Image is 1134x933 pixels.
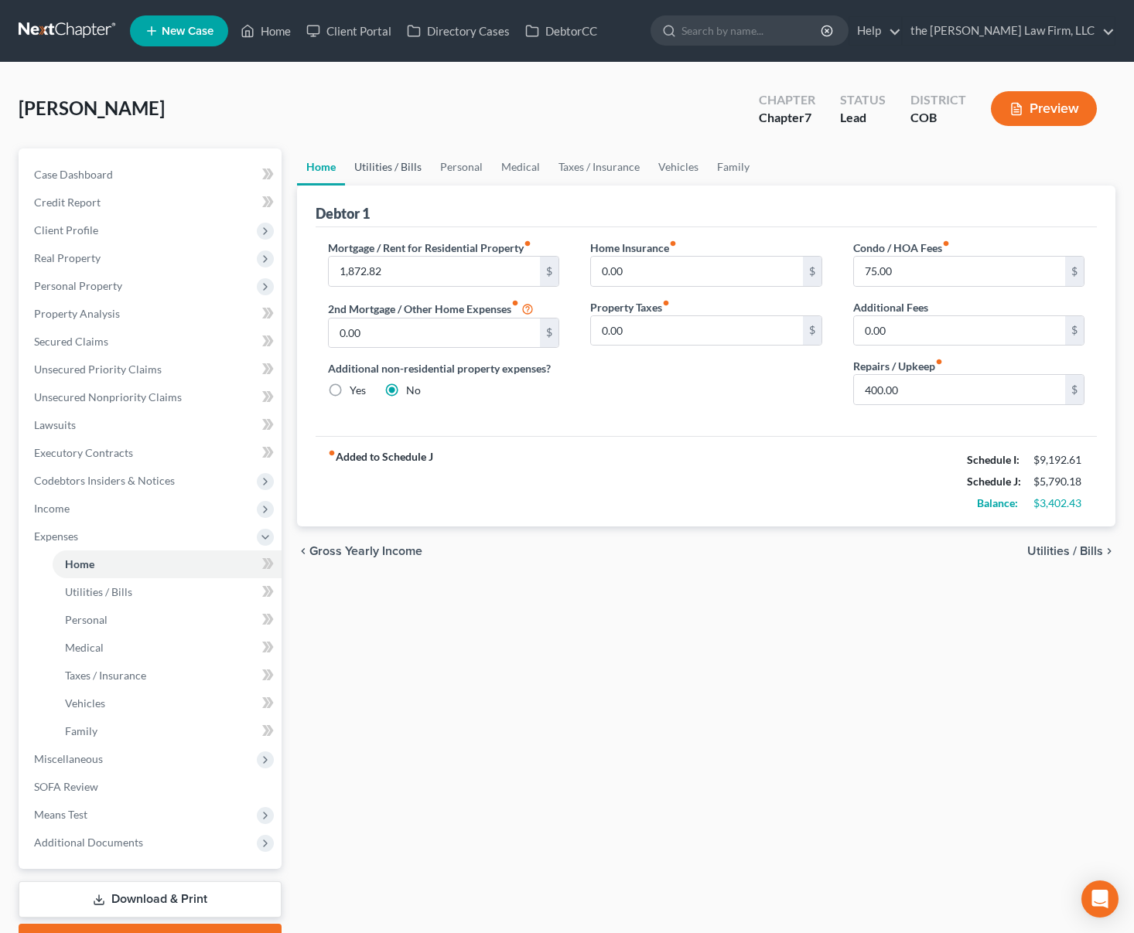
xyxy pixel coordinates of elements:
[34,168,113,181] span: Case Dashboard
[1033,452,1084,468] div: $9,192.61
[853,240,950,256] label: Condo / HOA Fees
[853,358,943,374] label: Repairs / Upkeep
[34,390,182,404] span: Unsecured Nonpriority Claims
[329,318,541,348] input: --
[1065,316,1084,346] div: $
[1033,495,1084,511] div: $3,402.43
[22,773,282,801] a: SOFA Review
[328,449,433,514] strong: Added to Schedule J
[34,474,175,487] span: Codebtors Insiders & Notices
[406,383,421,398] label: No
[590,299,670,315] label: Property Taxes
[669,240,677,247] i: fiber_manual_record
[1103,545,1115,557] i: chevron_right
[910,91,966,109] div: District
[65,613,108,626] span: Personal
[34,808,87,821] span: Means Test
[65,641,104,654] span: Medical
[53,662,282,690] a: Taxes / Insurance
[19,881,282,918] a: Download & Print
[492,148,549,186] a: Medical
[1027,545,1115,557] button: Utilities / Bills chevron_right
[935,358,943,366] i: fiber_manual_record
[840,109,886,127] div: Lead
[840,91,886,109] div: Status
[803,316,821,346] div: $
[22,383,282,411] a: Unsecured Nonpriority Claims
[162,26,213,37] span: New Case
[854,375,1066,404] input: --
[524,240,531,247] i: fiber_manual_record
[328,240,531,256] label: Mortgage / Rent for Residential Property
[431,148,492,186] a: Personal
[350,383,366,398] label: Yes
[1065,375,1084,404] div: $
[34,279,122,292] span: Personal Property
[65,557,94,570] span: Home
[53,634,282,662] a: Medical
[19,97,165,119] span: [PERSON_NAME]
[910,109,966,127] div: COB
[854,316,1066,346] input: --
[22,439,282,467] a: Executory Contracts
[34,196,101,209] span: Credit Report
[299,17,399,45] a: Client Portal
[34,223,98,237] span: Client Profile
[22,328,282,356] a: Secured Claims
[233,17,299,45] a: Home
[977,496,1018,509] strong: Balance:
[759,91,815,109] div: Chapter
[34,307,120,320] span: Property Analysis
[34,251,101,264] span: Real Property
[22,300,282,328] a: Property Analysis
[328,449,336,457] i: fiber_manual_record
[53,606,282,634] a: Personal
[22,189,282,216] a: Credit Report
[65,669,146,682] span: Taxes / Insurance
[967,453,1020,466] strong: Schedule I:
[967,475,1021,488] strong: Schedule J:
[1065,257,1084,286] div: $
[297,545,422,557] button: chevron_left Gross Yearly Income
[649,148,708,186] a: Vehicles
[329,257,541,286] input: --
[65,585,132,598] span: Utilities / Bills
[1027,545,1103,557] span: Utilities / Bills
[803,257,821,286] div: $
[681,16,823,45] input: Search by name...
[345,148,431,186] a: Utilities / Bills
[854,257,1066,286] input: --
[297,545,309,557] i: chevron_left
[34,363,162,376] span: Unsecured Priority Claims
[1081,880,1119,918] div: Open Intercom Messenger
[759,109,815,127] div: Chapter
[991,91,1097,126] button: Preview
[903,17,1115,45] a: the [PERSON_NAME] Law Firm, LLC
[34,836,143,849] span: Additional Documents
[34,335,108,348] span: Secured Claims
[22,161,282,189] a: Case Dashboard
[297,148,345,186] a: Home
[328,299,534,318] label: 2nd Mortgage / Other Home Expenses
[540,257,558,286] div: $
[53,578,282,606] a: Utilities / Bills
[309,545,422,557] span: Gross Yearly Income
[22,411,282,439] a: Lawsuits
[549,148,649,186] a: Taxes / Insurance
[591,257,803,286] input: --
[34,418,76,431] span: Lawsuits
[853,299,928,315] label: Additional Fees
[591,316,803,346] input: --
[511,299,519,307] i: fiber_manual_record
[328,360,560,376] label: Additional non-residential property expenses?
[65,696,105,710] span: Vehicles
[53,550,282,578] a: Home
[540,318,558,348] div: $
[1033,474,1084,489] div: $5,790.18
[53,717,282,745] a: Family
[399,17,517,45] a: Directory Cases
[517,17,605,45] a: DebtorCC
[708,148,759,186] a: Family
[34,780,98,793] span: SOFA Review
[804,110,811,124] span: 7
